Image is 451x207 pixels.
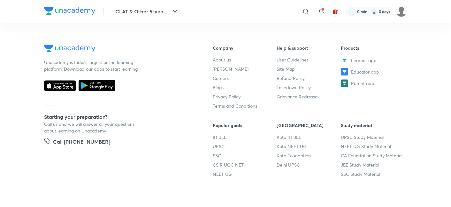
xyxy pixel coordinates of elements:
[351,57,377,64] span: Learner app
[341,171,405,177] a: SSC Study Material
[341,56,405,64] a: Learner app
[44,7,96,15] img: Company Logo
[44,45,96,52] img: Company Logo
[213,75,277,82] a: Careers
[213,143,277,150] a: UPSC
[341,161,405,168] a: JEE Study Material
[341,56,348,64] img: Learner app
[341,152,405,159] a: CA Foundation Study Material
[111,5,183,18] button: CLAT & Other 5-yea ...
[277,152,341,159] a: Kota Foundation
[277,84,341,91] a: Takedown Policy
[333,9,338,14] img: avatar
[341,79,405,87] a: Parent app
[277,56,341,63] a: User Guidelines
[277,143,341,150] a: Kota NEET UG
[330,6,340,17] button: avatar
[213,45,277,51] h6: Company
[213,103,277,109] a: Terms and Conditions
[277,161,341,168] a: Delhi UPSC
[44,113,192,121] h5: Starting your preparation?
[44,45,192,54] a: Company Logo
[213,152,277,159] a: SSC
[351,68,379,75] span: Educator app
[53,138,110,147] h5: Call [PHONE_NUMBER]
[44,121,140,134] p: Call us and we will answer all your questions about learning on Unacademy
[213,56,277,63] a: About us
[213,84,277,91] a: Blogs
[341,143,405,150] a: NEET UG Study Material
[213,134,277,140] a: IIT JEE
[371,8,378,15] img: streak
[341,68,405,75] a: Educator app
[351,80,374,87] span: Parent app
[44,138,110,147] a: Call [PHONE_NUMBER]
[277,66,341,72] a: Site Map
[213,122,277,129] h6: Popular goals
[44,7,96,16] a: Company Logo
[341,45,405,51] h6: Products
[341,122,405,129] h6: Study material
[277,93,341,100] a: Grievance Redressal
[277,75,341,82] a: Refund Policy
[277,134,341,140] a: Kota IIT JEE
[44,59,140,72] p: Unacademy is India’s largest online learning platform. Download our apps to start learning
[213,161,277,168] a: CSIR UGC NET
[213,93,277,100] a: Privacy Policy
[341,134,405,140] a: UPSC Study Material
[277,122,341,129] h6: [GEOGRAPHIC_DATA]
[341,68,348,75] img: Educator app
[213,75,229,82] span: Careers
[341,79,348,87] img: Parent app
[277,45,341,51] h6: Help & support
[213,171,277,177] a: NEET UG
[213,66,277,72] a: [PERSON_NAME]
[396,6,407,17] img: Basudha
